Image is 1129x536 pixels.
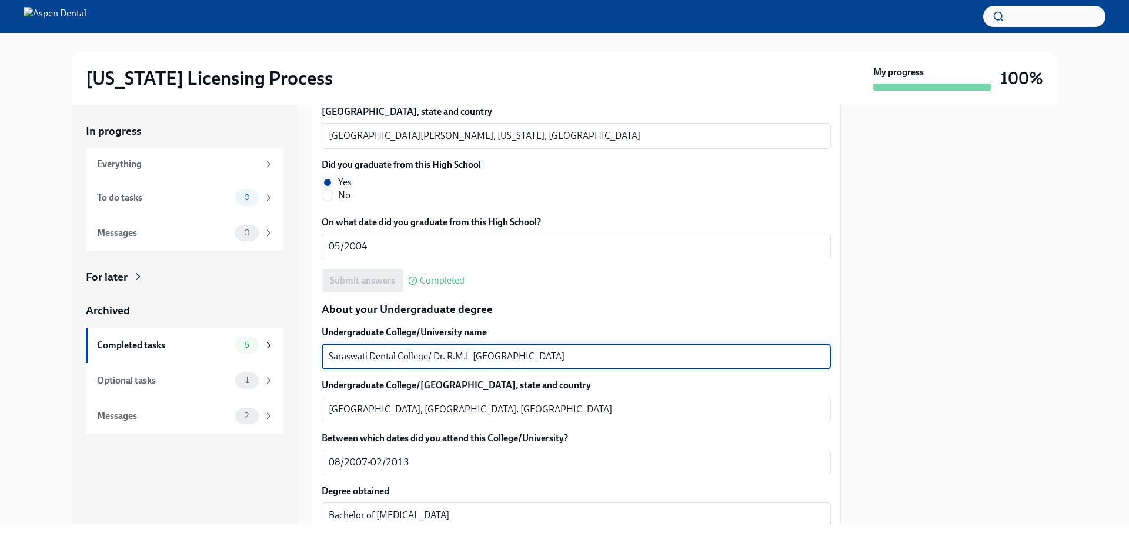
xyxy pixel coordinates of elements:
[329,402,824,417] textarea: [GEOGRAPHIC_DATA], [GEOGRAPHIC_DATA], [GEOGRAPHIC_DATA]
[322,379,831,392] label: Undergraduate College/[GEOGRAPHIC_DATA], state and country
[237,341,256,349] span: 6
[237,193,257,202] span: 0
[97,374,231,387] div: Optional tasks
[86,215,283,251] a: Messages0
[1000,68,1043,89] h3: 100%
[97,410,231,422] div: Messages
[86,328,283,363] a: Completed tasks6
[322,158,481,171] label: Did you graduate from this High School
[322,302,831,317] p: About your Undergraduate degree
[238,376,256,385] span: 1
[24,7,86,26] img: Aspen Dental
[86,269,128,285] div: For later
[329,508,824,522] textarea: Bachelor of [MEDICAL_DATA]
[338,189,350,202] span: No
[86,303,283,318] a: Archived
[329,129,824,143] textarea: [GEOGRAPHIC_DATA][PERSON_NAME], [US_STATE], [GEOGRAPHIC_DATA]
[322,485,831,498] label: Degree obtained
[329,455,824,470] textarea: 08/2007-02/2013
[86,269,283,285] a: For later
[238,411,256,420] span: 2
[873,66,924,79] strong: My progress
[237,228,257,237] span: 0
[86,363,283,398] a: Optional tasks1
[97,158,259,171] div: Everything
[329,349,824,364] textarea: Saraswati Dental College/ Dr. R.M.L [GEOGRAPHIC_DATA]
[86,66,333,90] h2: [US_STATE] Licensing Process
[86,148,283,180] a: Everything
[338,176,352,189] span: Yes
[86,398,283,434] a: Messages2
[86,180,283,215] a: To do tasks0
[420,276,465,285] span: Completed
[322,326,831,339] label: Undergraduate College/University name
[322,105,831,118] label: [GEOGRAPHIC_DATA], state and country
[97,227,231,239] div: Messages
[322,216,831,229] label: On what date did you graduate from this High School?
[329,239,824,254] textarea: 05/2004
[97,191,231,204] div: To do tasks
[322,432,831,445] label: Between which dates did you attend this College/University?
[97,339,231,352] div: Completed tasks
[86,124,283,139] a: In progress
